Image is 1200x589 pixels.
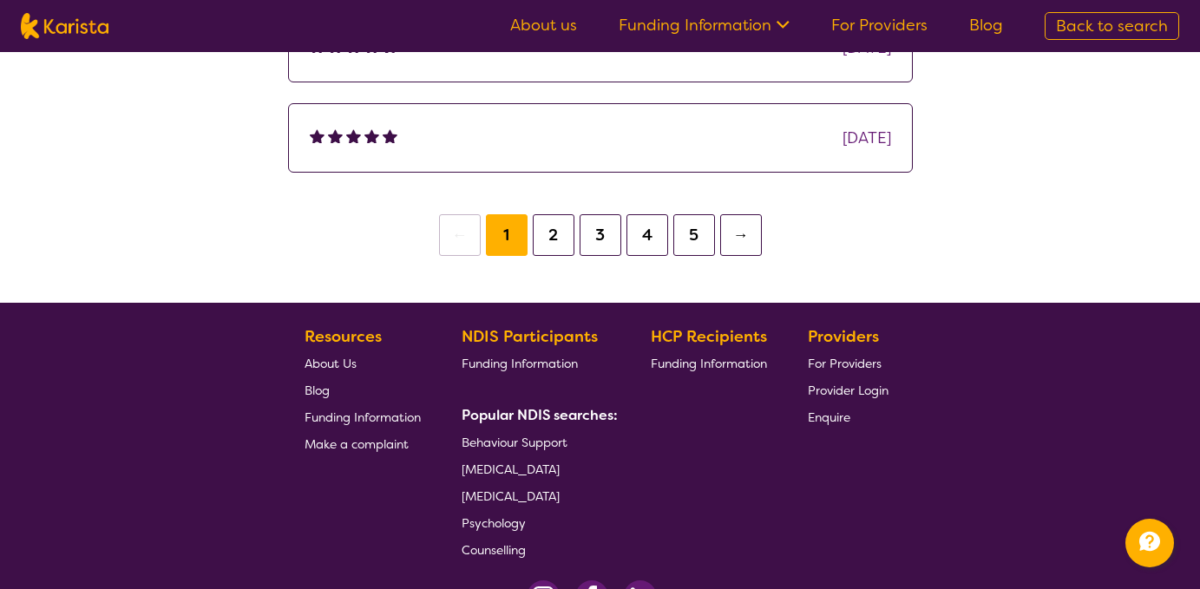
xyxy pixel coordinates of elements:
span: Funding Information [305,409,421,425]
a: Blog [969,15,1003,36]
a: [MEDICAL_DATA] [462,482,611,509]
span: Provider Login [808,383,889,398]
a: Funding Information [462,350,611,376]
b: Resources [305,326,382,347]
a: Funding Information [651,350,767,376]
a: Funding Information [305,403,421,430]
a: Behaviour Support [462,429,611,455]
span: Blog [305,383,330,398]
b: Providers [808,326,879,347]
span: Funding Information [462,356,578,371]
a: Psychology [462,509,611,536]
a: For Providers [831,15,928,36]
a: About us [510,15,577,36]
b: NDIS Participants [462,326,598,347]
a: Enquire [808,403,889,430]
img: fullstar [364,128,379,143]
b: HCP Recipients [651,326,767,347]
span: Psychology [462,515,526,531]
button: 1 [486,214,528,256]
img: fullstar [328,128,343,143]
span: Behaviour Support [462,435,567,450]
button: 4 [626,214,668,256]
span: Counselling [462,542,526,558]
a: Make a complaint [305,430,421,457]
a: Funding Information [619,15,790,36]
span: [MEDICAL_DATA] [462,461,560,477]
img: fullstar [383,128,397,143]
a: Provider Login [808,376,889,403]
a: For Providers [808,350,889,376]
span: Funding Information [651,356,767,371]
img: Karista logo [21,13,108,39]
span: Enquire [808,409,850,425]
a: About Us [305,350,421,376]
span: [MEDICAL_DATA] [462,488,560,504]
span: Make a complaint [305,436,409,452]
span: Back to search [1056,16,1168,36]
button: ← [439,214,481,256]
img: fullstar [346,128,361,143]
span: For Providers [808,356,882,371]
button: 2 [533,214,574,256]
span: About Us [305,356,357,371]
img: fullstar [310,128,325,143]
button: → [720,214,762,256]
a: Counselling [462,536,611,563]
a: Blog [305,376,421,403]
button: Channel Menu [1125,519,1174,567]
b: Popular NDIS searches: [462,406,618,424]
div: [DATE] [843,125,891,151]
button: 5 [673,214,715,256]
button: 3 [580,214,621,256]
a: Back to search [1045,12,1179,40]
a: [MEDICAL_DATA] [462,455,611,482]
